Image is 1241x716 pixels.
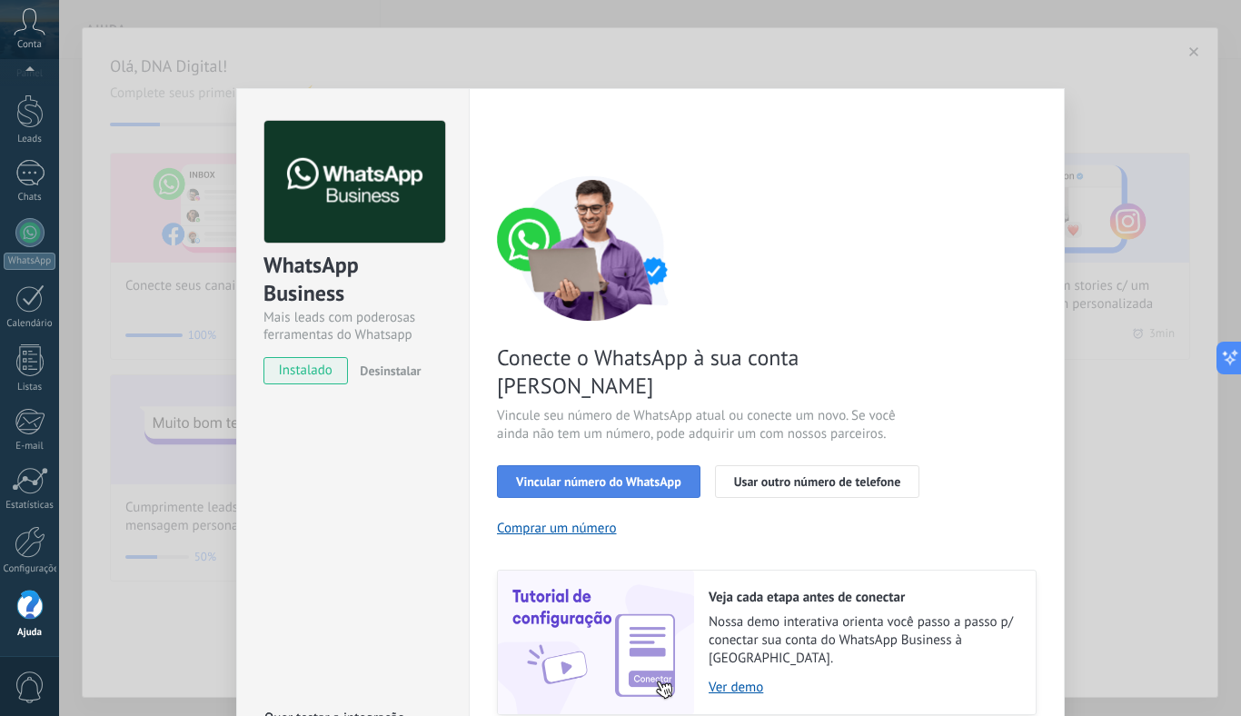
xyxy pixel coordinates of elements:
button: Desinstalar [352,357,421,384]
div: Estatísticas [4,500,56,512]
div: Leads [4,134,56,145]
div: WhatsApp [4,253,55,270]
div: WhatsApp Business [263,251,442,309]
a: Ver demo [709,679,1018,696]
div: E-mail [4,441,56,452]
span: Vincular número do WhatsApp [516,475,681,488]
button: Comprar um número [497,520,617,537]
img: connect number [497,175,688,321]
span: Nossa demo interativa orienta você passo a passo p/ conectar sua conta do WhatsApp Business à [GE... [709,613,1018,668]
button: Vincular número do WhatsApp [497,465,700,498]
div: Chats [4,192,56,204]
div: Listas [4,382,56,393]
span: Vincule seu número de WhatsApp atual ou conecte um novo. Se você ainda não tem um número, pode ad... [497,407,929,443]
div: Calendário [4,318,56,330]
span: Conecte o WhatsApp à sua conta [PERSON_NAME] [497,343,929,400]
button: Usar outro número de telefone [715,465,920,498]
span: Conta [17,39,42,51]
img: logo_main.png [264,121,445,244]
div: Configurações [4,563,56,575]
div: Ajuda [4,627,56,639]
span: Usar outro número de telefone [734,475,901,488]
span: instalado [264,357,347,384]
div: Mais leads com poderosas ferramentas do Whatsapp [263,309,442,343]
span: Desinstalar [360,363,421,379]
h2: Veja cada etapa antes de conectar [709,589,1018,606]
